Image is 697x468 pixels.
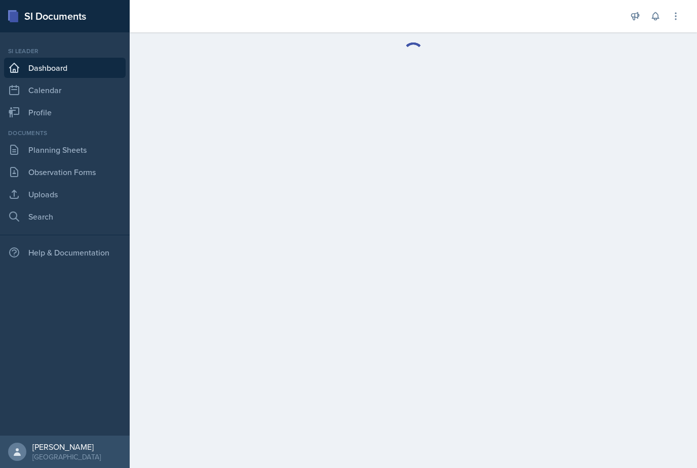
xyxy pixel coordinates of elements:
[4,242,126,263] div: Help & Documentation
[4,206,126,227] a: Search
[32,452,101,462] div: [GEOGRAPHIC_DATA]
[4,102,126,122] a: Profile
[4,47,126,56] div: Si leader
[4,58,126,78] a: Dashboard
[4,129,126,138] div: Documents
[4,140,126,160] a: Planning Sheets
[4,80,126,100] a: Calendar
[4,162,126,182] a: Observation Forms
[4,184,126,204] a: Uploads
[32,442,101,452] div: [PERSON_NAME]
